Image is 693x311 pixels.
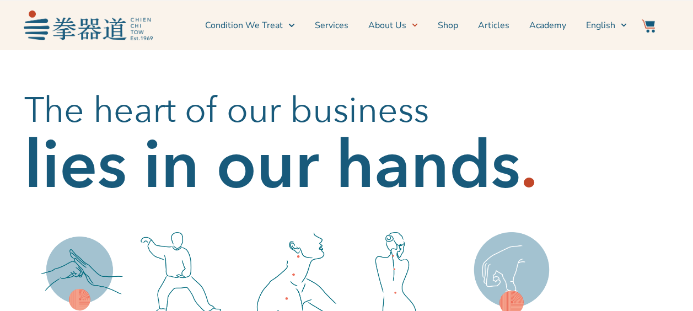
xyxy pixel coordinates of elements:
[586,12,627,39] a: Switch to English
[158,12,627,39] nav: Menu
[24,89,669,133] h2: The heart of our business
[438,12,458,39] a: Shop
[642,19,655,33] img: Website Icon-03
[315,12,348,39] a: Services
[24,144,520,188] h2: lies in our hands
[586,19,615,32] span: English
[368,12,418,39] a: About Us
[205,12,294,39] a: Condition We Treat
[478,12,509,39] a: Articles
[520,144,538,188] h2: .
[529,12,566,39] a: Academy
